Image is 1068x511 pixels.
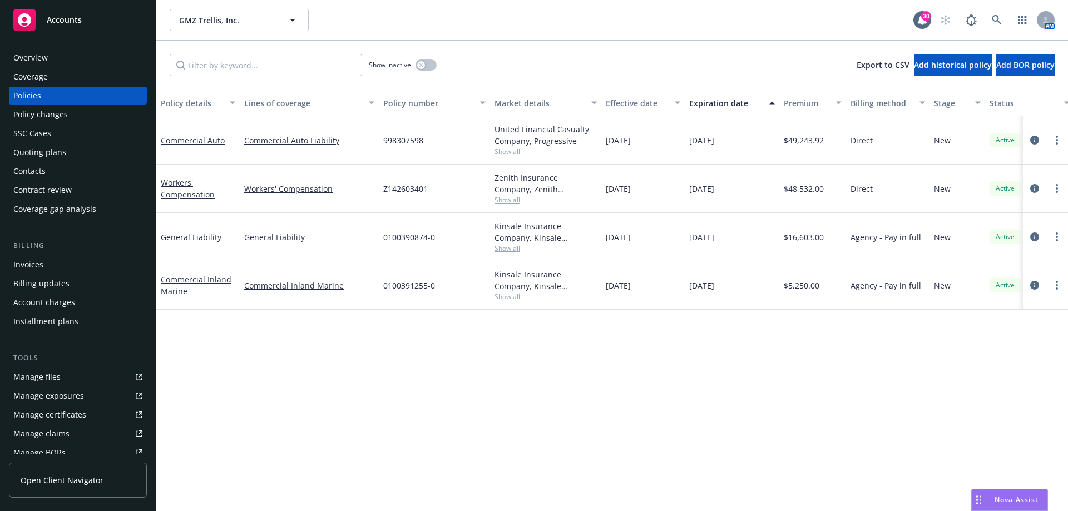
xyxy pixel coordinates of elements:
div: Drag to move [972,489,986,510]
a: Commercial Inland Marine [161,274,231,296]
button: Stage [929,90,985,116]
div: Manage files [13,368,61,386]
span: Active [994,183,1016,194]
div: Coverage gap analysis [13,200,96,218]
div: Status [990,97,1057,109]
span: Show inactive [369,60,411,70]
a: Overview [9,49,147,67]
div: Expiration date [689,97,763,109]
button: Export to CSV [857,54,909,76]
div: Billing updates [13,275,70,292]
a: Manage claims [9,425,147,443]
a: SSC Cases [9,125,147,142]
span: New [934,231,951,243]
div: Manage exposures [13,387,84,405]
span: New [934,135,951,146]
span: Add BOR policy [996,59,1055,70]
span: Open Client Navigator [21,474,103,486]
span: New [934,183,951,195]
span: [DATE] [689,183,714,195]
span: [DATE] [606,135,631,146]
a: more [1050,230,1064,244]
a: Manage certificates [9,406,147,424]
button: GMZ Trellis, Inc. [170,9,309,31]
span: 998307598 [383,135,423,146]
span: Show all [495,147,597,156]
a: circleInformation [1028,279,1041,292]
a: Commercial Auto [161,135,225,146]
a: Commercial Inland Marine [244,280,374,291]
div: Lines of coverage [244,97,362,109]
div: Manage claims [13,425,70,443]
a: Invoices [9,256,147,274]
a: Accounts [9,4,147,36]
button: Effective date [601,90,685,116]
a: Contract review [9,181,147,199]
span: [DATE] [689,135,714,146]
div: Billing method [851,97,913,109]
div: Account charges [13,294,75,311]
a: more [1050,182,1064,195]
div: Invoices [13,256,43,274]
div: Policy details [161,97,223,109]
input: Filter by keyword... [170,54,362,76]
div: Kinsale Insurance Company, Kinsale Insurance, Hull & Company [495,220,597,244]
div: Manage BORs [13,444,66,462]
span: $49,243.92 [784,135,824,146]
a: Workers' Compensation [244,183,374,195]
div: Premium [784,97,829,109]
a: Workers' Compensation [161,177,215,200]
span: [DATE] [689,280,714,291]
a: Manage files [9,368,147,386]
span: [DATE] [606,183,631,195]
span: Nova Assist [995,495,1039,504]
a: General Liability [244,231,374,243]
span: $48,532.00 [784,183,824,195]
button: Nova Assist [971,489,1048,511]
div: Zenith Insurance Company, Zenith ([GEOGRAPHIC_DATA]) [495,172,597,195]
a: Search [986,9,1008,31]
span: GMZ Trellis, Inc. [179,14,275,26]
span: Z142603401 [383,183,428,195]
div: Manage certificates [13,406,86,424]
span: Active [994,232,1016,242]
span: Export to CSV [857,59,909,70]
button: Market details [490,90,601,116]
div: 30 [921,11,931,21]
div: Policies [13,87,41,105]
a: Policies [9,87,147,105]
button: Billing method [846,90,929,116]
div: SSC Cases [13,125,51,142]
a: Installment plans [9,312,147,330]
div: Tools [9,353,147,364]
a: more [1050,279,1064,292]
a: Billing updates [9,275,147,292]
span: 0100391255-0 [383,280,435,291]
button: Add BOR policy [996,54,1055,76]
a: General Liability [161,232,221,242]
span: [DATE] [689,231,714,243]
div: Coverage [13,68,48,86]
button: Premium [779,90,846,116]
a: Coverage [9,68,147,86]
span: Accounts [47,16,82,24]
span: Show all [495,244,597,253]
span: New [934,280,951,291]
div: Kinsale Insurance Company, Kinsale Insurance, Hull & Company [495,269,597,292]
div: Effective date [606,97,668,109]
a: circleInformation [1028,182,1041,195]
a: Start snowing [934,9,957,31]
div: Market details [495,97,585,109]
button: Lines of coverage [240,90,379,116]
span: Show all [495,292,597,301]
span: [DATE] [606,231,631,243]
button: Expiration date [685,90,779,116]
span: Active [994,135,1016,145]
div: Policy changes [13,106,68,123]
a: Manage exposures [9,387,147,405]
a: Commercial Auto Liability [244,135,374,146]
span: Agency - Pay in full [851,280,921,291]
div: Billing [9,240,147,251]
a: more [1050,133,1064,147]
